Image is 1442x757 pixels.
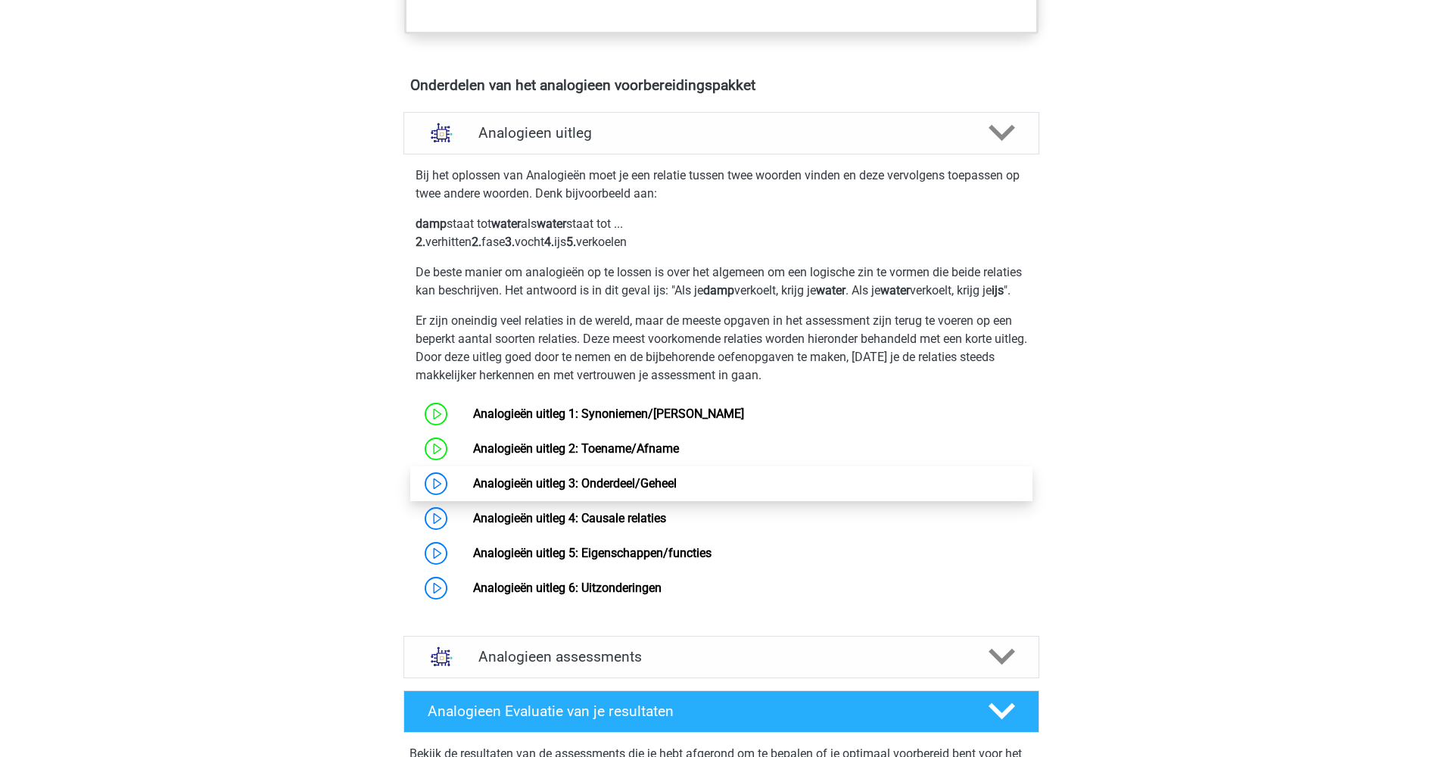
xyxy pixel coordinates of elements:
b: 5. [566,235,576,249]
b: 4. [544,235,554,249]
img: analogieen uitleg [422,114,461,152]
b: 3. [505,235,515,249]
b: water [816,283,846,298]
p: Er zijn oneindig veel relaties in de wereld, maar de meeste opgaven in het assessment zijn terug ... [416,312,1027,385]
img: analogieen assessments [422,637,461,676]
a: Analogieën uitleg 1: Synoniemen/[PERSON_NAME] [473,407,744,421]
b: damp [703,283,734,298]
h4: Analogieen assessments [478,648,964,665]
h4: Analogieen Evaluatie van je resultaten [428,702,964,720]
a: assessments Analogieen assessments [397,636,1045,678]
b: 2. [416,235,425,249]
b: ijs [992,283,1004,298]
b: 2. [472,235,481,249]
p: staat tot als staat tot ... verhitten fase vocht ijs verkoelen [416,215,1027,251]
a: uitleg Analogieen uitleg [397,112,1045,154]
b: water [880,283,910,298]
a: Analogieen Evaluatie van je resultaten [397,690,1045,733]
b: water [491,217,521,231]
h4: Analogieen uitleg [478,124,964,142]
b: water [537,217,566,231]
a: Analogieën uitleg 4: Causale relaties [473,511,666,525]
a: Analogieën uitleg 5: Eigenschappen/functies [473,546,712,560]
p: Bij het oplossen van Analogieën moet je een relatie tussen twee woorden vinden en deze vervolgens... [416,167,1027,203]
h4: Onderdelen van het analogieen voorbereidingspakket [410,76,1032,94]
a: Analogieën uitleg 6: Uitzonderingen [473,581,662,595]
p: De beste manier om analogieën op te lossen is over het algemeen om een logische zin te vormen die... [416,263,1027,300]
a: Analogieën uitleg 3: Onderdeel/Geheel [473,476,677,491]
a: Analogieën uitleg 2: Toename/Afname [473,441,679,456]
b: damp [416,217,447,231]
